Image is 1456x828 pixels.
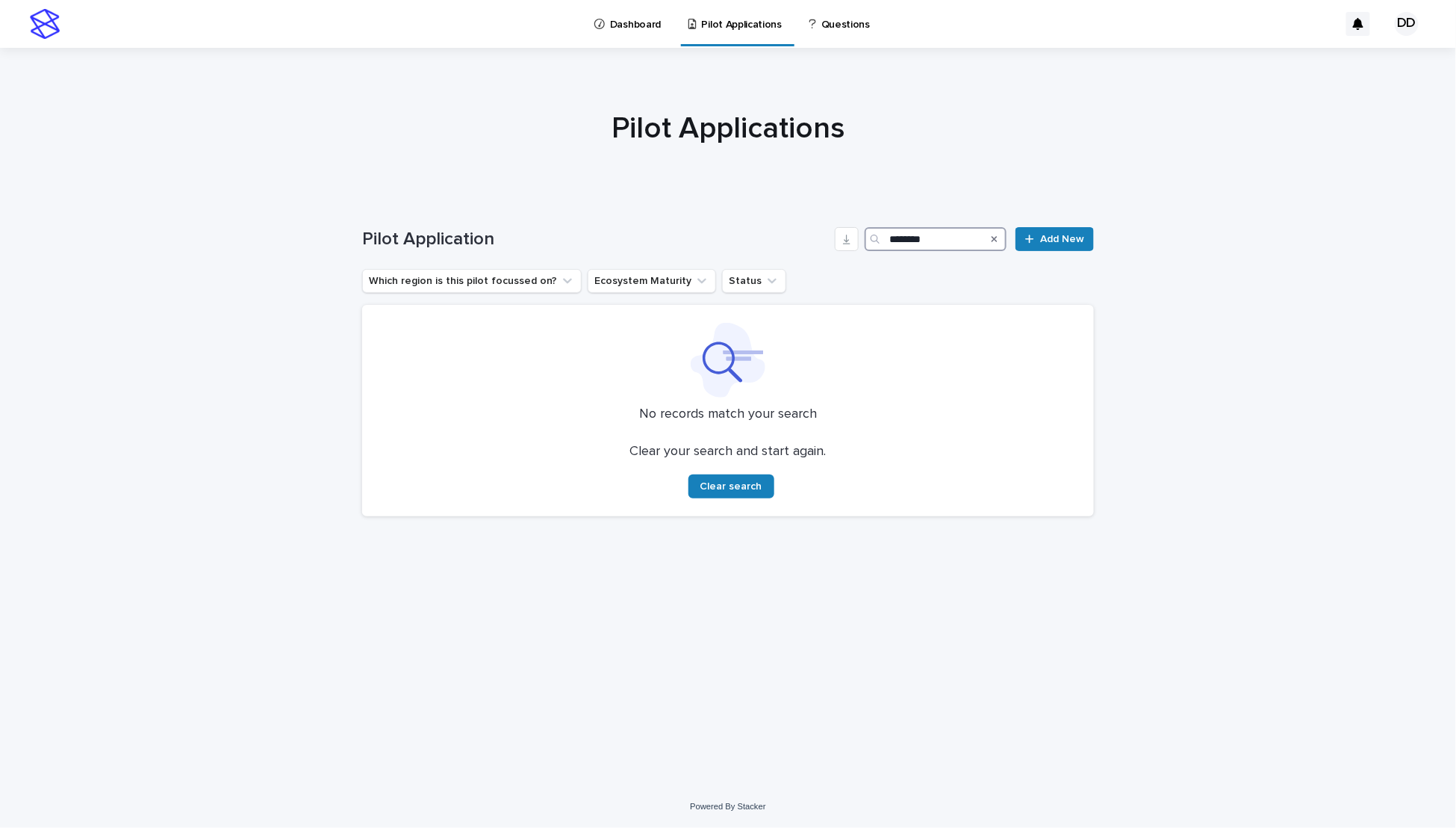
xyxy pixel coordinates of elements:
[30,9,60,39] img: stacker-logo-s-only.png
[362,111,1094,146] h1: Pilot Applications
[1015,227,1094,251] a: Add New
[690,802,765,811] a: Powered By Stacker
[1395,12,1419,36] div: DD
[362,229,829,250] h1: Pilot Application
[362,269,582,293] button: Which region is this pilot focussed on?
[688,475,774,498] button: Clear search
[700,481,762,492] span: Clear search
[630,444,827,460] p: Clear your search and start again.
[865,227,1007,251] input: Search
[588,269,716,293] button: Ecosystem Maturity
[722,269,786,293] button: Status
[380,407,1076,423] p: No records match your search
[1040,234,1084,244] span: Add New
